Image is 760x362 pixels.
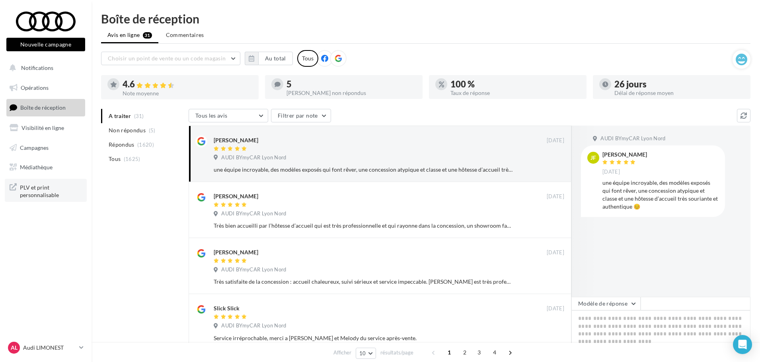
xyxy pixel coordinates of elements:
a: Opérations [5,79,87,96]
div: Open Intercom Messenger [733,335,752,354]
span: Visibilité en ligne [21,124,64,131]
button: Choisir un point de vente ou un code magasin [101,52,240,65]
span: [DATE] [547,305,564,312]
span: Commentaires [166,31,204,38]
span: AUDI BYmyCAR Lyon Nord [600,135,665,142]
span: Choisir un point de vente ou un code magasin [108,55,226,62]
button: Filtrer par note [271,109,331,122]
button: Modèle de réponse [571,297,641,310]
div: [PERSON_NAME] [214,192,258,200]
div: Service irréprochable, merci a [PERSON_NAME] et Melody du service après-vente. [214,334,513,342]
a: PLV et print personnalisable [5,179,87,202]
span: AUDI BYmyCAR Lyon Nord [221,266,286,273]
span: Tous [109,155,121,163]
div: Boîte de réception [101,13,750,25]
button: Nouvelle campagne [6,38,85,51]
span: 4 [488,346,501,359]
div: 26 jours [614,80,744,89]
div: Très satisfaite de la concession : accueil chaleureux, suivi sérieux et service impeccable. [PERS... [214,278,513,286]
div: [PERSON_NAME] [214,248,258,256]
button: 10 [356,348,376,359]
div: [PERSON_NAME] [214,136,258,144]
button: Tous les avis [189,109,268,122]
span: (1625) [124,156,140,162]
button: Au total [258,52,293,65]
span: 10 [359,350,366,356]
span: AUDI BYmyCAR Lyon Nord [221,322,286,329]
button: Au total [245,52,293,65]
span: [DATE] [547,137,564,144]
span: Non répondus [109,126,146,134]
div: [PERSON_NAME] [602,152,647,157]
span: [DATE] [547,193,564,200]
span: Boîte de réception [20,104,66,111]
span: Médiathèque [20,164,53,170]
span: AUDI BYmyCAR Lyon Nord [221,210,286,217]
p: Audi LIMONEST [23,344,76,352]
span: (5) [149,127,156,134]
a: AL Audi LIMONEST [6,340,85,355]
span: Afficher [333,349,351,356]
span: Opérations [21,84,49,91]
span: résultats/page [380,349,413,356]
span: JF [590,154,596,162]
div: Tous [297,50,318,67]
span: PLV et print personnalisable [20,182,82,199]
span: 3 [473,346,485,359]
span: Campagnes [20,144,49,151]
a: Boîte de réception [5,99,87,116]
span: 1 [443,346,456,359]
span: AUDI BYmyCAR Lyon Nord [221,154,286,161]
span: Notifications [21,64,53,71]
span: [DATE] [602,168,620,176]
div: Slick Slick [214,304,240,312]
span: [DATE] [547,249,564,256]
span: 2 [458,346,471,359]
span: AL [11,344,18,352]
div: Taux de réponse [450,90,580,96]
div: une équipe incroyable, des modèles exposés qui font rêver, une concession atypique et classe et u... [602,179,719,211]
div: 100 % [450,80,580,89]
div: [PERSON_NAME] non répondus [286,90,416,96]
button: Notifications [5,60,84,76]
span: (1620) [137,141,154,148]
a: Visibilité en ligne [5,120,87,136]
div: 4.6 [123,80,252,89]
div: Très bien accueilli par l’hôtesse d’accueil qui est très professionnelle et qui rayonne dans la c... [214,222,513,230]
a: Médiathèque [5,159,87,176]
span: Tous les avis [195,112,228,119]
div: une équipe incroyable, des modèles exposés qui font rêver, une concession atypique et classe et u... [214,166,513,174]
div: Note moyenne [123,91,252,96]
a: Campagnes [5,139,87,156]
div: Délai de réponse moyen [614,90,744,96]
span: Répondus [109,141,134,149]
div: 5 [286,80,416,89]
